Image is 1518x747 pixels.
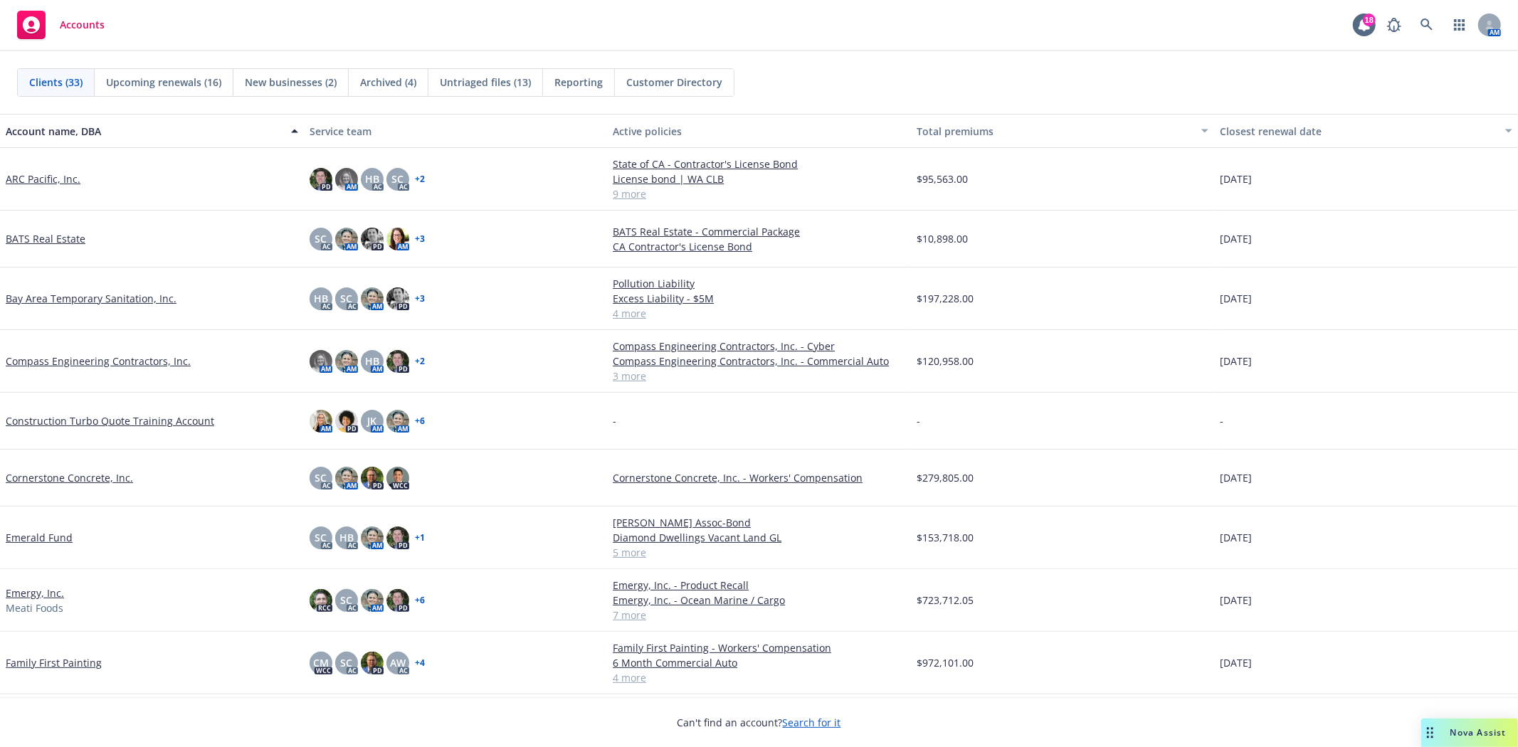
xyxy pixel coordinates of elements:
button: Service team [304,114,608,148]
span: [DATE] [1220,171,1252,186]
span: New businesses (2) [245,75,337,90]
span: $95,563.00 [917,171,968,186]
img: photo [361,287,384,310]
a: 5 more [613,545,905,560]
a: 6 Month Commercial Auto [613,655,905,670]
span: SC [340,291,352,306]
a: Compass Engineering Contractors, Inc. [6,354,191,369]
span: JK [367,413,376,428]
span: Meati Foods [6,600,63,615]
span: HB [365,354,379,369]
a: Compass Engineering Contractors, Inc. - Commercial Auto [613,354,905,369]
a: Cornerstone Concrete, Inc. - Workers' Compensation [613,470,905,485]
a: Bay Area Temporary Sanitation, Inc. [6,291,176,306]
span: AW [390,655,406,670]
span: Archived (4) [360,75,416,90]
span: SC [315,530,327,545]
span: $153,718.00 [917,530,974,545]
img: photo [335,350,358,373]
span: [DATE] [1220,354,1252,369]
span: - [1220,413,1223,428]
a: Excess Liability - $5M [613,291,905,306]
span: [DATE] [1220,470,1252,485]
span: $120,958.00 [917,354,974,369]
a: + 6 [415,596,425,605]
span: [DATE] [1220,231,1252,246]
img: photo [386,287,409,310]
img: photo [361,526,384,549]
img: photo [386,526,409,549]
span: SC [315,470,327,485]
span: Untriaged files (13) [440,75,531,90]
a: Emergy, Inc. [6,586,64,600]
a: BATS Real Estate [6,231,85,246]
span: Nova Assist [1450,726,1507,738]
img: photo [386,410,409,433]
img: photo [361,467,384,489]
img: photo [361,652,384,674]
img: photo [335,168,358,191]
a: 7 more [613,608,905,622]
a: State of CA - Contractor's License Bond [613,157,905,171]
span: $10,898.00 [917,231,968,246]
img: photo [310,168,332,191]
a: + 3 [415,235,425,243]
button: Closest renewal date [1214,114,1518,148]
img: photo [310,410,332,433]
img: photo [310,350,332,373]
a: Diamond Dwellings Vacant Land GL [613,530,905,545]
img: photo [335,410,358,433]
img: photo [361,228,384,250]
a: Cornerstone Concrete, Inc. [6,470,133,485]
span: Customer Directory [626,75,722,90]
span: $723,712.05 [917,593,974,608]
a: Search for it [783,716,841,729]
span: SC [315,231,327,246]
button: Nova Assist [1421,719,1518,747]
span: [DATE] [1220,655,1252,670]
a: + 2 [415,175,425,184]
a: Family First Painting [6,655,102,670]
a: Emergy, Inc. - Ocean Marine / Cargo [613,593,905,608]
span: Accounts [60,19,105,31]
a: ARC Pacific, Inc. [6,171,80,186]
span: HB [365,171,379,186]
span: [DATE] [1220,291,1252,306]
span: Upcoming renewals (16) [106,75,221,90]
span: [DATE] [1220,593,1252,608]
span: - [613,413,616,428]
span: Reporting [554,75,603,90]
a: + 3 [415,295,425,303]
a: BATS Real Estate - Commercial Package [613,224,905,239]
a: Pollution Liability [613,276,905,291]
img: photo [386,467,409,489]
div: Account name, DBA [6,124,283,139]
a: Construction Turbo Quote Training Account [6,413,214,428]
span: HB [314,291,328,306]
span: [DATE] [1220,530,1252,545]
a: 4 more [613,670,905,685]
a: Family First Painting - Workers' Compensation [613,640,905,655]
a: 4 more [613,306,905,321]
div: Total premiums [917,124,1193,139]
span: SC [340,655,352,670]
a: Emergy, Inc. - Product Recall [613,578,905,593]
img: photo [386,350,409,373]
img: photo [310,589,332,612]
span: $279,805.00 [917,470,974,485]
img: photo [386,589,409,612]
div: 18 [1363,11,1376,23]
span: $972,101.00 [917,655,974,670]
a: CA Contractor's License Bond [613,239,905,254]
span: Can't find an account? [678,715,841,730]
a: + 6 [415,417,425,425]
div: Drag to move [1421,719,1439,747]
span: SC [391,171,404,186]
img: photo [335,228,358,250]
span: - [917,413,920,428]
